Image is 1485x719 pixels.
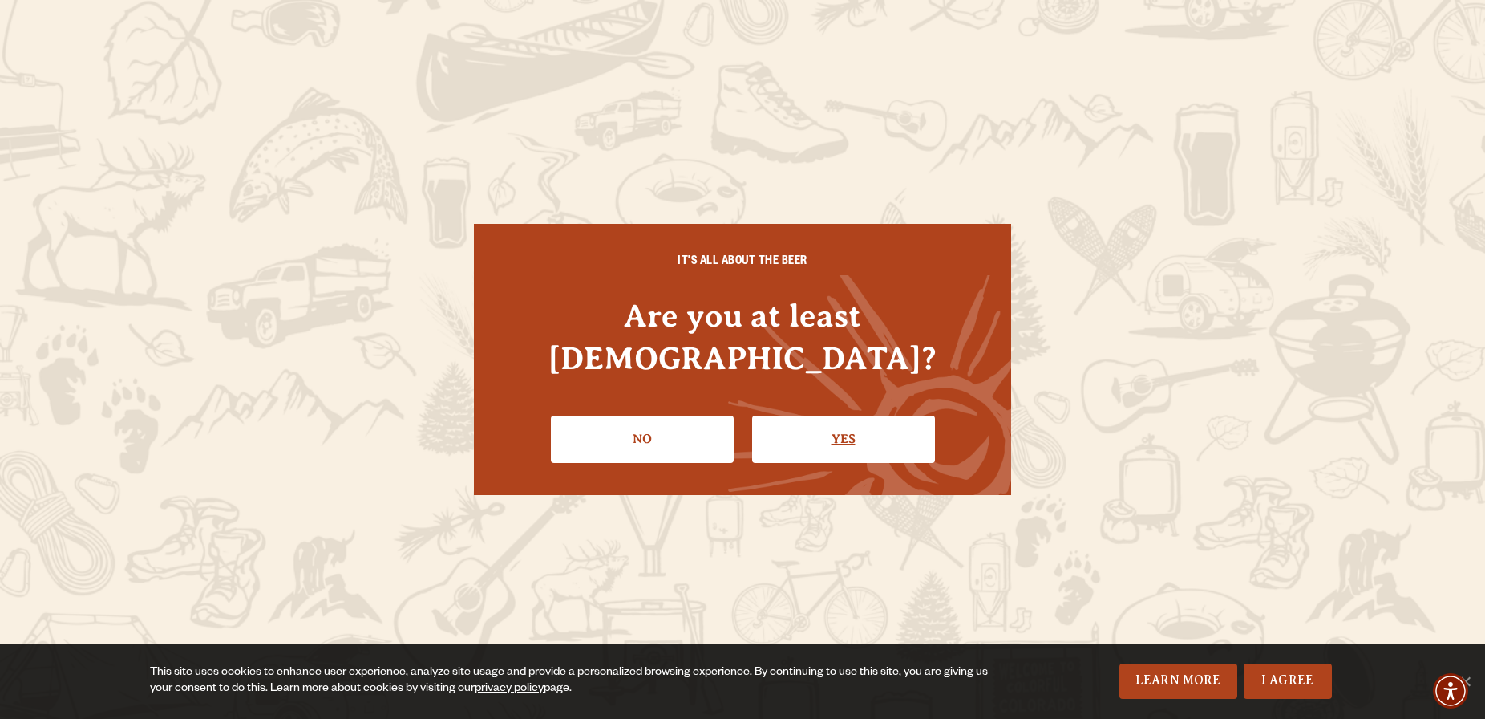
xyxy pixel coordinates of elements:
[506,256,979,270] h6: IT'S ALL ABOUT THE BEER
[150,665,993,697] div: This site uses cookies to enhance user experience, analyze site usage and provide a personalized ...
[1119,664,1237,699] a: Learn More
[1244,664,1332,699] a: I Agree
[752,416,935,462] a: Confirm I'm 21 or older
[506,295,979,380] h4: Are you at least [DEMOGRAPHIC_DATA]?
[551,416,734,462] a: No
[1433,673,1468,709] div: Accessibility Menu
[475,683,544,696] a: privacy policy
